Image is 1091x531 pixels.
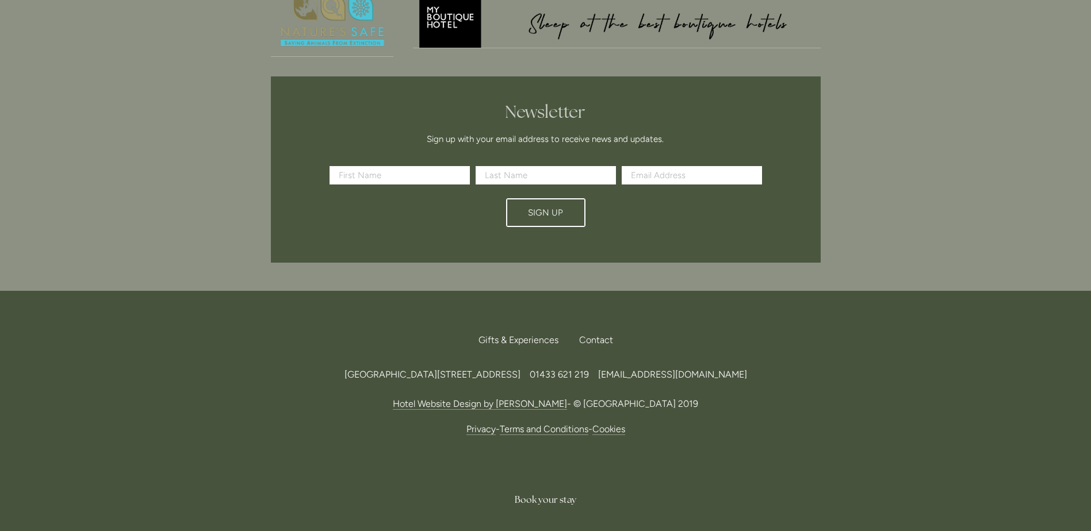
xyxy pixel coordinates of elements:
a: Gifts & Experiences [478,328,568,353]
p: - © [GEOGRAPHIC_DATA] 2019 [271,396,821,411]
p: Sign up with your email address to receive news and updates. [334,132,758,146]
a: Terms and Conditions [500,424,588,435]
span: 01433 621 219 [530,369,589,380]
h2: Newsletter [334,102,758,122]
a: [EMAIL_ADDRESS][DOMAIN_NAME] [598,369,747,380]
div: Contact [570,328,613,353]
span: Gifts & Experiences [478,334,558,345]
input: Email Address [622,166,762,184]
a: Hotel Website Design by [PERSON_NAME] [393,398,567,410]
span: Sign Up [528,207,563,218]
input: Last Name [476,166,616,184]
a: Cookies [592,424,625,435]
a: Privacy [466,424,496,435]
span: [GEOGRAPHIC_DATA][STREET_ADDRESS] [344,369,520,380]
input: First Name [330,166,470,184]
a: Book your stay [476,484,616,520]
button: Sign Up [506,198,585,227]
p: - - [271,421,821,437]
span: Book your stay [515,494,576,506]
